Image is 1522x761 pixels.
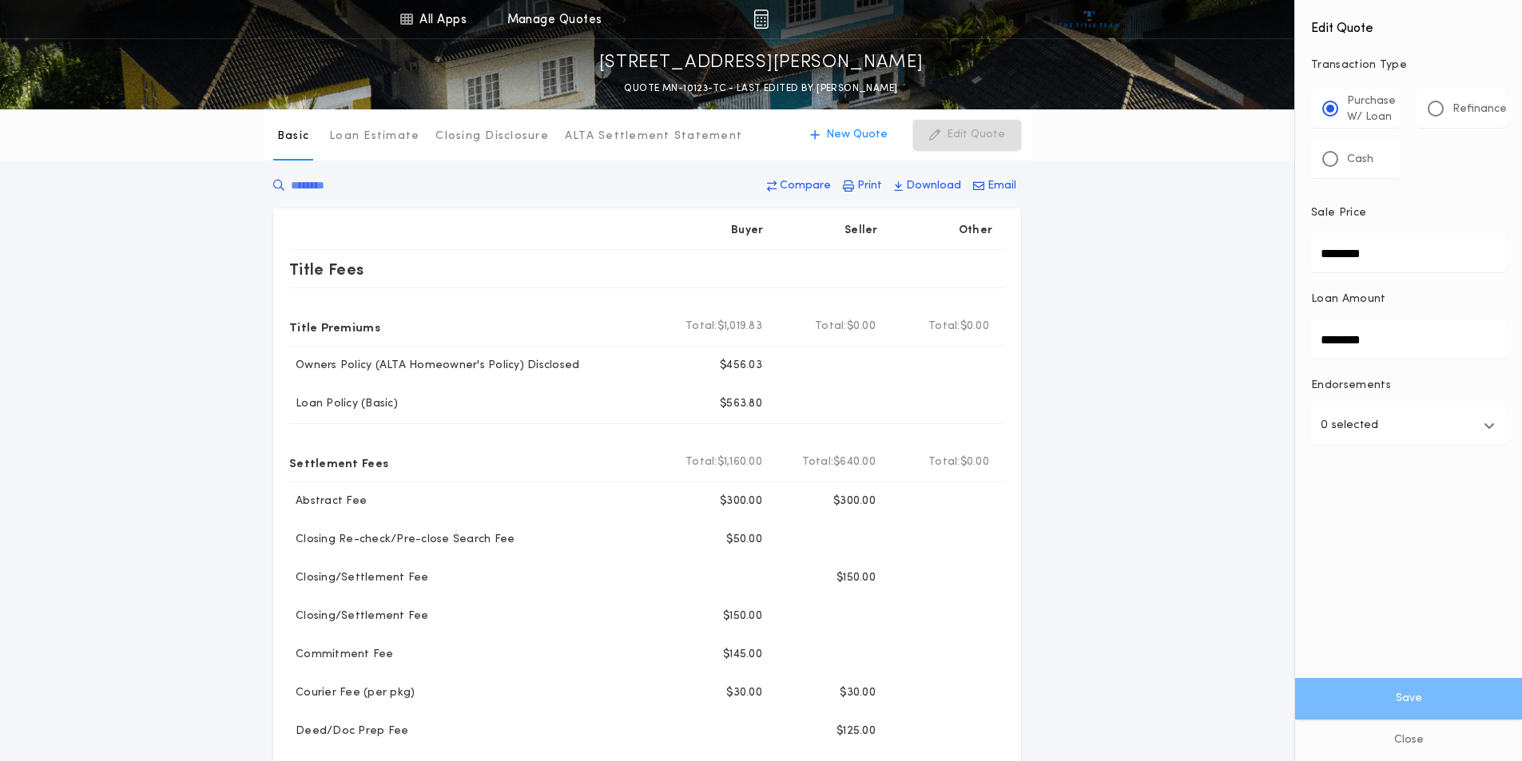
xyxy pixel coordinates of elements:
p: Cash [1347,152,1373,168]
p: 0 selected [1321,416,1378,435]
p: Closing/Settlement Fee [289,608,429,624]
p: Courier Fee (per pkg) [289,685,415,701]
p: Title Premiums [289,314,380,339]
button: Email [968,172,1021,200]
p: Email [988,178,1016,194]
span: $0.00 [960,319,989,335]
button: 0 selected [1311,406,1506,445]
p: $30.00 [840,685,876,701]
p: Refinance [1452,101,1507,117]
p: Commitment Fee [289,647,394,663]
p: Buyer [731,223,763,239]
span: $0.00 [847,319,876,335]
p: Title Fees [289,256,364,282]
p: $145.00 [723,647,762,663]
p: Owners Policy (ALTA Homeowner's Policy) Disclosed [289,358,579,374]
button: Compare [762,172,836,200]
b: Total: [928,454,960,470]
p: Loan Estimate [329,129,419,145]
p: Print [857,178,882,194]
p: Basic [277,129,309,145]
p: $150.00 [723,608,762,624]
p: QUOTE MN-10123-TC - LAST EDITED BY [PERSON_NAME] [624,81,897,97]
p: Closing Disclosure [435,129,549,145]
p: Download [906,178,961,194]
p: $300.00 [720,493,762,509]
p: $50.00 [726,532,762,548]
b: Total: [685,454,717,470]
p: $150.00 [837,570,876,586]
p: Loan Policy (Basic) [289,396,398,412]
b: Total: [928,319,960,335]
p: Edit Quote [947,127,1005,143]
p: New Quote [826,127,888,143]
button: New Quote [794,120,904,150]
p: Endorsements [1311,378,1506,394]
p: Closing/Settlement Fee [289,570,429,586]
button: Print [838,172,887,200]
span: $640.00 [833,454,876,470]
p: Sale Price [1311,205,1366,221]
button: Edit Quote [913,120,1021,150]
span: $1,160.00 [717,454,762,470]
p: $456.03 [720,358,762,374]
p: Deed/Doc Prep Fee [289,723,408,739]
p: Transaction Type [1311,57,1506,73]
p: ALTA Settlement Statement [565,129,742,145]
b: Total: [815,319,847,335]
img: vs-icon [1059,11,1119,27]
p: Purchase W/ Loan [1347,93,1396,125]
input: Sale Price [1311,234,1506,272]
p: Seller [844,223,878,239]
p: [STREET_ADDRESS][PERSON_NAME] [599,50,924,76]
p: Other [959,223,992,239]
button: Save [1295,678,1522,719]
p: Settlement Fees [289,450,388,475]
span: $0.00 [960,454,989,470]
p: $30.00 [726,685,762,701]
p: $563.80 [720,396,762,412]
p: Compare [780,178,831,194]
button: Close [1295,719,1522,761]
h4: Edit Quote [1311,10,1506,38]
input: Loan Amount [1311,320,1506,359]
p: Closing Re-check/Pre-close Search Fee [289,532,515,548]
b: Total: [802,454,834,470]
p: Loan Amount [1311,291,1386,307]
p: $300.00 [833,493,876,509]
b: Total: [685,319,717,335]
button: Download [889,172,966,200]
img: img [753,10,769,29]
p: $125.00 [837,723,876,739]
p: Abstract Fee [289,493,367,509]
span: $1,019.83 [717,319,762,335]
